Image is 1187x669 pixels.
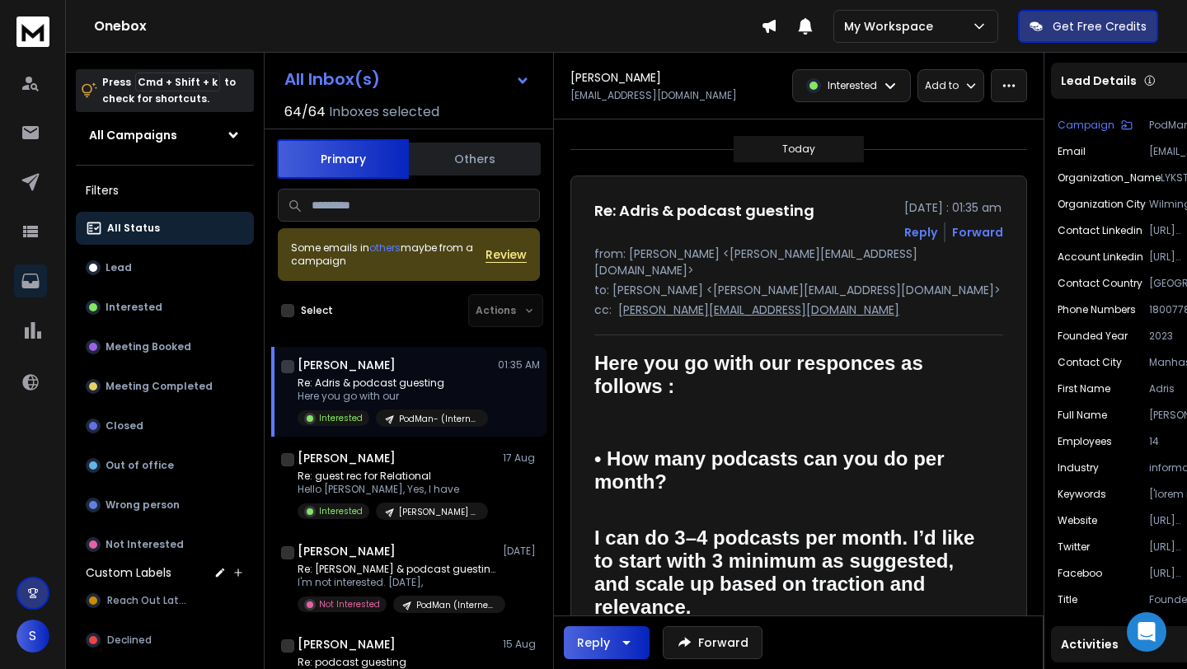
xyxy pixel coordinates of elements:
h3: Inboxes selected [329,102,439,122]
p: from: [PERSON_NAME] <[PERSON_NAME][EMAIL_ADDRESS][DOMAIN_NAME]> [594,246,1003,278]
p: title [1058,593,1077,606]
p: Full Name [1058,409,1107,422]
p: Not Interested [106,538,184,551]
p: Interested [828,79,877,92]
h1: [PERSON_NAME] [570,69,661,86]
p: Not Interested [319,598,380,611]
p: Get Free Credits [1053,18,1147,35]
p: Email [1058,145,1086,158]
p: Phone Numbers [1058,303,1136,316]
button: Reply [904,224,937,241]
span: Reach Out Later [107,594,188,607]
button: Interested [76,291,254,324]
span: Here you go with our responces as follows : [594,352,928,397]
p: Meeting Booked [106,340,191,353]
p: 01:35 AM [498,358,540,372]
button: S [16,620,49,653]
h1: [PERSON_NAME] [298,543,396,559]
img: logo [16,16,49,47]
p: Twitter [1058,540,1090,554]
button: Not Interested [76,528,254,561]
p: Interested [319,412,363,424]
p: Lead Details [1061,73,1137,89]
p: contact Linkedin [1058,224,1142,237]
button: Reply [564,626,650,659]
p: Closed [106,419,143,433]
div: Some emails in maybe from a campaign [291,241,486,268]
button: Others [409,141,541,177]
p: Contact Country [1058,277,1142,290]
p: Re: guest rec for Relational [298,470,488,483]
p: Contact City [1058,356,1122,369]
h1: All Inbox(s) [284,71,380,87]
h1: [PERSON_NAME] [298,357,396,373]
p: Re: Adris & podcast guesting [298,377,488,390]
p: I'm not interested. [DATE], [298,576,495,589]
h1: Onebox [94,16,761,36]
span: • How many podcasts can you do per month? [594,447,950,493]
p: Hello [PERSON_NAME], Yes, I have [298,483,488,496]
p: Faceboo [1058,567,1102,580]
p: Organization City [1058,198,1146,211]
h1: [PERSON_NAME] [298,450,396,466]
p: Interested [106,301,162,314]
p: Here you go with our [298,390,488,403]
p: [PERSON_NAME][EMAIL_ADDRESS][DOMAIN_NAME] [618,302,899,318]
p: Meeting Completed [106,380,213,393]
h1: Re: Adris & podcast guesting [594,199,814,222]
p: [DATE] : 01:35 am [904,199,1003,216]
p: My Workspace [844,18,940,35]
button: Get Free Credits [1018,10,1158,43]
button: Review [486,246,527,263]
p: [PERSON_NAME] (mental health- Batch #1) [399,506,478,518]
button: Out of office [76,449,254,482]
h3: Custom Labels [86,564,171,581]
p: Founded year [1058,330,1128,343]
p: Re: [PERSON_NAME] & podcast guesting [298,563,495,576]
p: industry [1058,461,1099,475]
span: Declined [107,634,152,647]
button: Primary [277,139,409,179]
button: All Status [76,212,254,245]
p: Today [782,143,815,156]
button: Closed [76,409,254,442]
p: 17 Aug [503,451,540,465]
p: to: [PERSON_NAME] <[PERSON_NAME][EMAIL_ADDRESS][DOMAIN_NAME]> [594,282,1003,298]
p: 15 Aug [503,638,540,651]
p: Re: podcast guesting [298,656,495,669]
p: PodMan (Internet) Batch #2 B ([PERSON_NAME]) [416,599,495,611]
p: First Name [1058,382,1110,395]
p: [DATE] [503,545,540,558]
button: Reach Out Later [76,584,254,617]
h1: All Campaigns [89,127,177,143]
button: Declined [76,624,254,657]
button: Lead [76,251,254,284]
span: others [369,241,401,255]
h3: Filters [76,179,254,202]
div: Reply [577,634,610,651]
button: Campaign [1058,119,1133,132]
p: Keywords [1058,488,1106,501]
p: Account Linkedin [1058,250,1143,264]
p: Wrong person [106,498,180,512]
button: Meeting Booked [76,330,254,363]
p: Interested [319,505,363,517]
button: All Inbox(s) [271,63,543,96]
p: Campaign [1058,119,1114,132]
p: Lead [106,261,132,274]
div: Open Intercom Messenger [1127,612,1166,652]
label: Select [301,304,333,317]
p: Out of office [106,459,174,472]
span: 64 / 64 [284,102,326,122]
p: website [1058,514,1097,527]
p: Employees [1058,435,1112,448]
p: Add to [925,79,959,92]
div: Forward [952,224,1003,241]
p: All Status [107,222,160,235]
p: cc: [594,302,612,318]
h1: [PERSON_NAME] [298,636,396,653]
